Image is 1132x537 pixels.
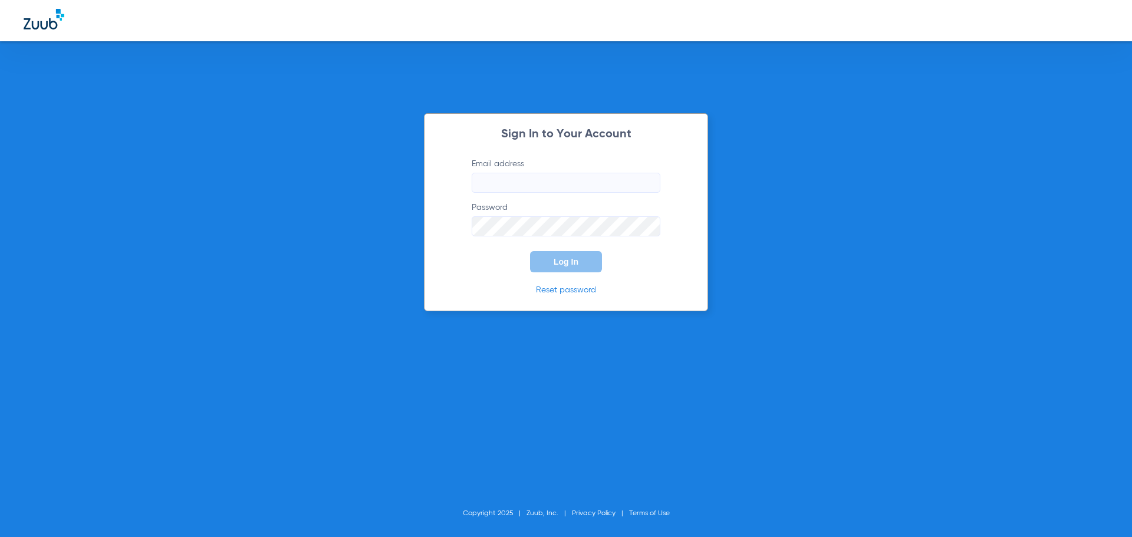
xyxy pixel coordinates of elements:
input: Email address [472,173,660,193]
button: Log In [530,251,602,272]
img: Zuub Logo [24,9,64,29]
a: Privacy Policy [572,510,616,517]
input: Password [472,216,660,236]
h2: Sign In to Your Account [454,129,678,140]
label: Email address [472,158,660,193]
a: Reset password [536,286,596,294]
label: Password [472,202,660,236]
span: Log In [554,257,578,266]
li: Copyright 2025 [463,508,526,519]
a: Terms of Use [629,510,670,517]
li: Zuub, Inc. [526,508,572,519]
